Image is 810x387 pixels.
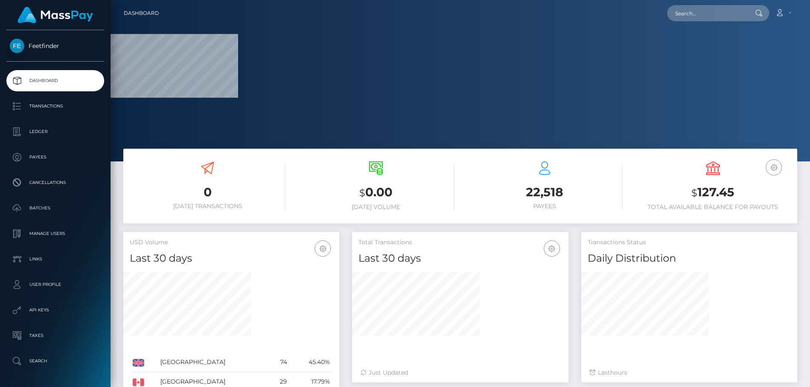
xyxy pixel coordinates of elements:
h4: Last 30 days [130,251,333,266]
h6: [DATE] Volume [298,203,454,211]
a: Links [6,249,104,270]
img: CA.png [133,379,144,386]
td: 45.40% [290,353,333,372]
p: Payees [10,151,101,164]
a: Dashboard [124,4,159,22]
h4: Last 30 days [358,251,562,266]
div: Last hours [590,368,789,377]
td: 74 [269,353,290,372]
p: Ledger [10,125,101,138]
p: Manage Users [10,227,101,240]
a: Ledger [6,121,104,142]
p: Cancellations [10,176,101,189]
a: Cancellations [6,172,104,193]
h6: Total Available Balance for Payouts [635,203,791,211]
p: API Keys [10,304,101,316]
span: Feetfinder [6,42,104,50]
a: Transactions [6,96,104,117]
p: User Profile [10,278,101,291]
p: Links [10,253,101,266]
a: Search [6,350,104,372]
a: Payees [6,147,104,168]
p: Transactions [10,100,101,113]
p: Search [10,355,101,367]
h4: Daily Distribution [588,251,791,266]
td: [GEOGRAPHIC_DATA] [157,353,270,372]
a: API Keys [6,299,104,321]
a: Manage Users [6,223,104,244]
input: Search... [667,5,747,21]
h3: 22,518 [467,184,622,201]
small: $ [359,187,365,199]
img: GB.png [133,359,144,367]
img: Feetfinder [10,39,24,53]
p: Batches [10,202,101,215]
h6: Payees [467,203,622,210]
a: Batches [6,198,104,219]
h5: Transactions Status [588,238,791,247]
div: Just Updated [361,368,560,377]
img: MassPay Logo [17,7,93,23]
h3: 0 [130,184,285,201]
a: Dashboard [6,70,104,91]
a: Taxes [6,325,104,346]
h6: [DATE] Transactions [130,203,285,210]
h3: 127.45 [635,184,791,201]
a: User Profile [6,274,104,295]
small: $ [691,187,697,199]
p: Dashboard [10,74,101,87]
p: Taxes [10,329,101,342]
h5: Total Transactions [358,238,562,247]
h3: 0.00 [298,184,454,201]
h5: USD Volume [130,238,333,247]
